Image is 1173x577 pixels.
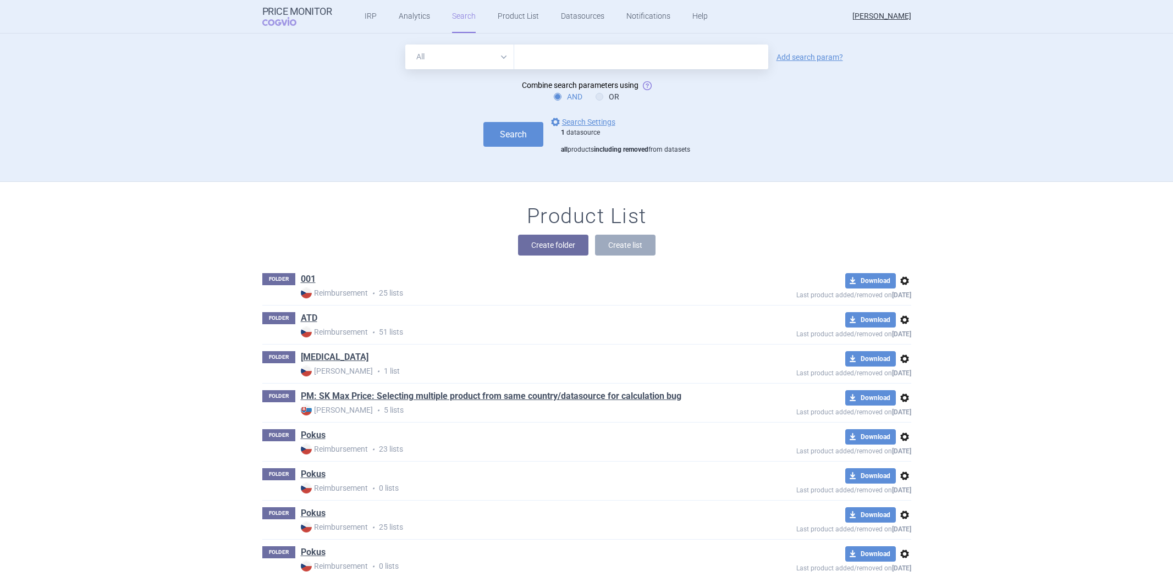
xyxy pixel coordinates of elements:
[301,326,312,337] img: CZ
[301,273,316,287] h1: 001
[483,122,543,147] button: Search
[301,287,312,298] img: CZ
[368,522,379,533] i: •
[301,468,326,480] a: Pokus
[892,369,911,377] strong: [DATE]
[549,115,615,129] a: Search Settings
[262,17,312,26] span: COGVIO
[301,507,326,519] a: Pokus
[892,447,911,455] strong: [DATE]
[301,365,373,376] strong: [PERSON_NAME]
[717,523,911,533] p: Last product added/removed on
[717,288,911,299] p: Last product added/removed on
[262,273,295,285] p: FOLDER
[845,312,896,328] button: Download
[301,404,717,416] p: 5 lists
[554,91,582,102] label: AND
[301,404,312,415] img: SK
[518,235,588,256] button: Create folder
[845,273,896,288] button: Download
[892,486,911,494] strong: [DATE]
[301,443,717,455] p: 23 lists
[262,6,332,17] strong: Price Monitor
[301,287,368,298] strong: Reimbursement
[301,482,717,494] p: 0 lists
[301,404,373,415] strong: [PERSON_NAME]
[301,546,326,558] a: Pokus
[596,91,619,102] label: OR
[892,330,911,338] strong: [DATE]
[845,390,896,406] button: Download
[368,288,379,299] i: •
[301,521,312,532] img: CZ
[717,367,911,377] p: Last product added/removed on
[301,443,368,454] strong: Reimbursement
[522,81,638,90] span: Combine search parameters using
[301,273,316,285] a: 001
[892,564,911,572] strong: [DATE]
[845,429,896,445] button: Download
[845,468,896,484] button: Download
[262,546,295,558] p: FOLDER
[301,521,717,533] p: 25 lists
[561,146,568,153] strong: all
[717,328,911,338] p: Last product added/removed on
[301,312,317,324] a: ATD
[777,53,843,61] a: Add search param?
[301,507,326,521] h1: Pokus
[301,326,717,338] p: 51 lists
[262,390,295,402] p: FOLDER
[301,312,317,326] h1: ATD
[368,561,379,572] i: •
[373,405,384,416] i: •
[301,443,312,454] img: CZ
[301,482,312,493] img: CZ
[892,408,911,416] strong: [DATE]
[301,468,326,482] h1: Pokus
[301,429,326,443] h1: Pokus
[845,507,896,523] button: Download
[262,468,295,480] p: FOLDER
[717,562,911,572] p: Last product added/removed on
[527,204,647,229] h1: Product List
[301,390,681,404] h1: PM: SK Max Price: Selecting multiple product from same country/datasource for calculation bug
[301,561,717,572] p: 0 lists
[368,327,379,338] i: •
[845,546,896,562] button: Download
[717,445,911,455] p: Last product added/removed on
[892,525,911,533] strong: [DATE]
[262,429,295,441] p: FOLDER
[262,507,295,519] p: FOLDER
[301,287,717,299] p: 25 lists
[301,390,681,402] a: PM: SK Max Price: Selecting multiple product from same country/datasource for calculation bug
[561,129,690,154] div: datasource products from datasets
[262,312,295,324] p: FOLDER
[301,365,312,376] img: CZ
[717,406,911,416] p: Last product added/removed on
[845,351,896,367] button: Download
[262,6,332,27] a: Price MonitorCOGVIO
[368,483,379,494] i: •
[892,291,911,299] strong: [DATE]
[301,351,368,365] h1: Humira
[594,146,648,153] strong: including removed
[301,429,326,441] a: Pokus
[301,351,368,363] a: [MEDICAL_DATA]
[561,129,565,136] strong: 1
[595,235,656,256] button: Create list
[301,561,312,572] img: CZ
[301,546,326,561] h1: Pokus
[301,482,368,493] strong: Reimbursement
[262,351,295,363] p: FOLDER
[301,561,368,572] strong: Reimbursement
[373,366,384,377] i: •
[301,326,368,337] strong: Reimbursement
[301,521,368,532] strong: Reimbursement
[717,484,911,494] p: Last product added/removed on
[368,444,379,455] i: •
[301,365,717,377] p: 1 list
